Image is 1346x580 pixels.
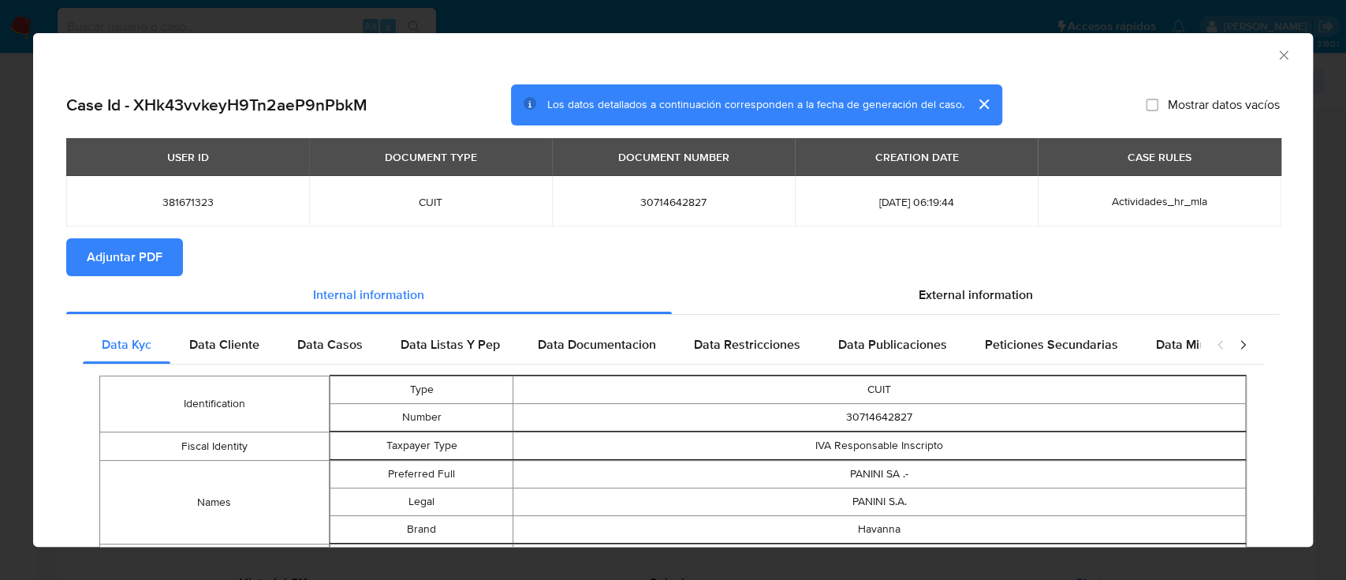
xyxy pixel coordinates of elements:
span: Data Casos [297,335,363,354]
button: Adjuntar PDF [66,238,183,276]
div: closure-recommendation-modal [33,33,1313,547]
h2: Case Id - XHk43vvkeyH9Tn2aeP9nPbkM [66,95,367,115]
td: 463199 [513,544,1246,572]
span: Data Restricciones [694,335,800,354]
span: Data Listas Y Pep [401,335,500,354]
td: Havanna [513,516,1246,544]
span: 381671323 [85,195,290,209]
span: Actividades_hr_mla [1112,193,1207,209]
div: Detailed internal info [83,326,1200,364]
td: Identification [100,376,330,432]
span: Data Minoridad [1156,335,1243,354]
span: Peticiones Secundarias [985,335,1118,354]
div: CASE RULES [1118,144,1201,170]
div: Detailed info [66,276,1280,314]
span: Data Publicaciones [838,335,947,354]
td: CUIT [513,376,1246,404]
span: External information [919,286,1033,304]
div: DOCUMENT TYPE [375,144,487,170]
button: cerrar [964,85,1002,123]
div: DOCUMENT NUMBER [609,144,739,170]
span: CUIT [328,195,533,209]
div: USER ID [158,144,218,170]
td: IVA Responsable Inscripto [513,432,1246,460]
td: PANINI S.A. [513,488,1246,516]
td: Legal [330,488,513,516]
div: CREATION DATE [865,144,968,170]
td: Code [330,544,513,572]
td: Number [330,404,513,432]
span: Data Kyc [102,335,151,354]
td: PANINI SA .- [513,461,1246,488]
span: Los datos detallados a continuación corresponden a la fecha de generación del caso. [547,97,964,113]
span: Internal information [313,286,424,304]
td: Type [330,376,513,404]
span: 30714642827 [571,195,776,209]
span: Data Documentacion [538,335,656,354]
span: Adjuntar PDF [87,240,162,275]
td: Names [100,461,330,544]
button: Cerrar ventana [1276,47,1290,62]
span: [DATE] 06:19:44 [814,195,1019,209]
td: Preferred Full [330,461,513,488]
span: Mostrar datos vacíos [1168,97,1280,113]
td: Fiscal Identity [100,432,330,461]
td: Brand [330,516,513,544]
td: Taxpayer Type [330,432,513,460]
td: 30714642827 [513,404,1246,432]
input: Mostrar datos vacíos [1146,99,1158,111]
span: Data Cliente [189,335,259,354]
